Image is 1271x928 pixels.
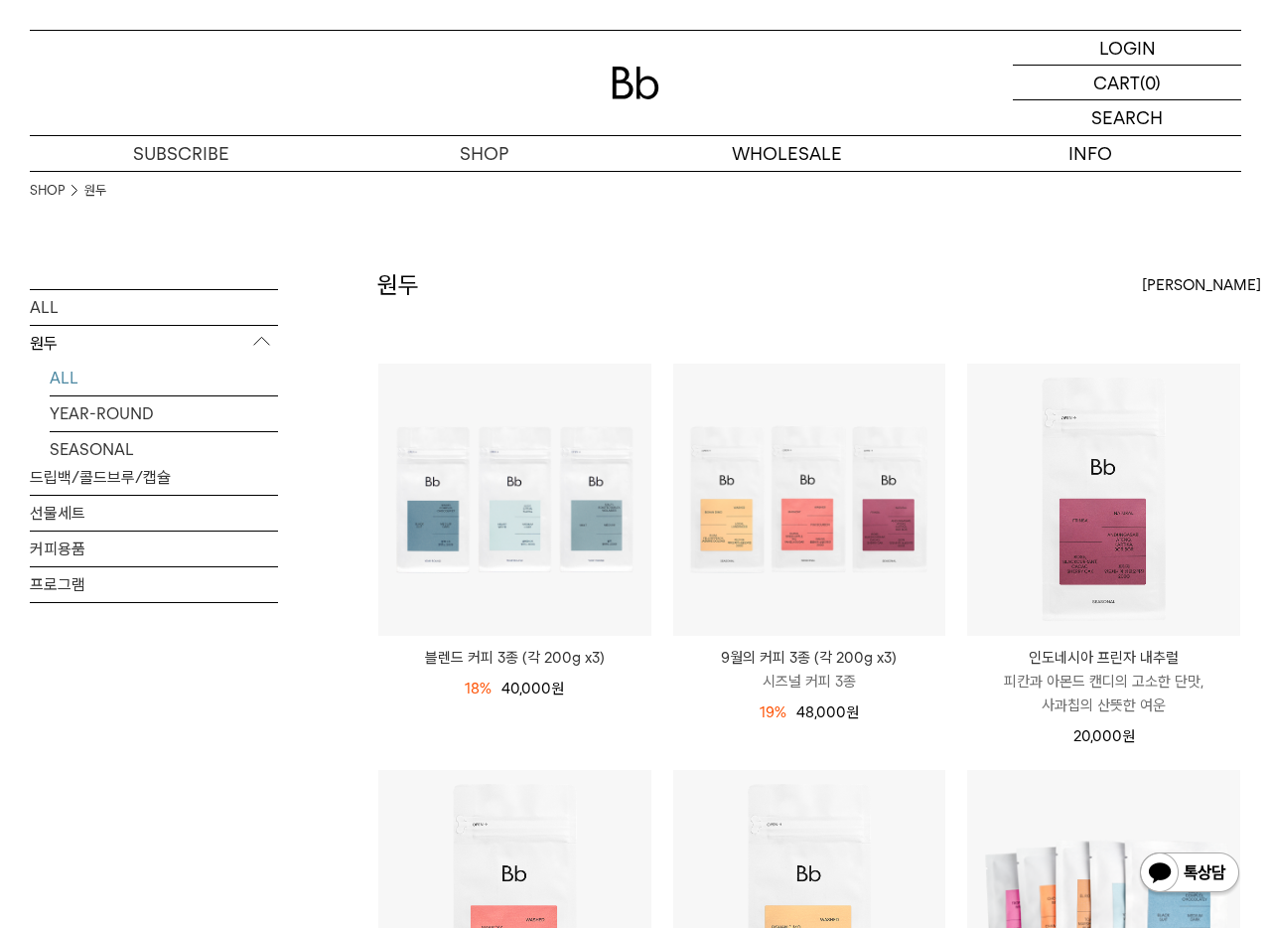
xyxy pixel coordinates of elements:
[30,532,278,566] a: 커피용품
[673,364,946,637] img: 9월의 커피 3종 (각 200g x3)
[1013,31,1241,66] a: LOGIN
[635,136,938,171] p: WHOLESALE
[1122,727,1135,745] span: 원
[967,670,1240,717] p: 피칸과 아몬드 캔디의 고소한 단맛, 사과칩의 산뜻한 여운
[50,395,278,430] a: YEAR-ROUND
[84,181,106,201] a: 원두
[333,136,635,171] a: SHOP
[30,181,65,201] a: SHOP
[30,567,278,602] a: 프로그램
[1013,66,1241,100] a: CART (0)
[673,670,946,694] p: 시즈널 커피 3종
[1142,273,1261,297] span: [PERSON_NAME]
[50,431,278,466] a: SEASONAL
[30,460,278,495] a: 드립백/콜드브루/캡슐
[796,703,859,721] span: 48,000
[760,700,786,724] div: 19%
[673,646,946,694] a: 9월의 커피 3종 (각 200g x3) 시즈널 커피 3종
[1073,727,1135,745] span: 20,000
[30,136,333,171] a: SUBSCRIBE
[1099,31,1156,65] p: LOGIN
[673,646,946,670] p: 9월의 커피 3종 (각 200g x3)
[501,680,564,697] span: 40,000
[551,680,564,697] span: 원
[1140,66,1161,99] p: (0)
[612,67,659,99] img: 로고
[1091,100,1163,135] p: SEARCH
[30,289,278,324] a: ALL
[967,646,1240,670] p: 인도네시아 프린자 내추럴
[967,646,1240,717] a: 인도네시아 프린자 내추럴 피칸과 아몬드 캔디의 고소한 단맛, 사과칩의 산뜻한 여운
[50,360,278,394] a: ALL
[378,364,651,637] img: 블렌드 커피 3종 (각 200g x3)
[846,703,859,721] span: 원
[1138,851,1241,898] img: 카카오톡 채널 1:1 채팅 버튼
[30,325,278,361] p: 원두
[378,646,651,670] a: 블렌드 커피 3종 (각 200g x3)
[938,136,1241,171] p: INFO
[465,677,492,700] div: 18%
[30,496,278,531] a: 선물세트
[1093,66,1140,99] p: CART
[967,364,1240,637] img: 인도네시아 프린자 내추럴
[377,268,419,302] h2: 원두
